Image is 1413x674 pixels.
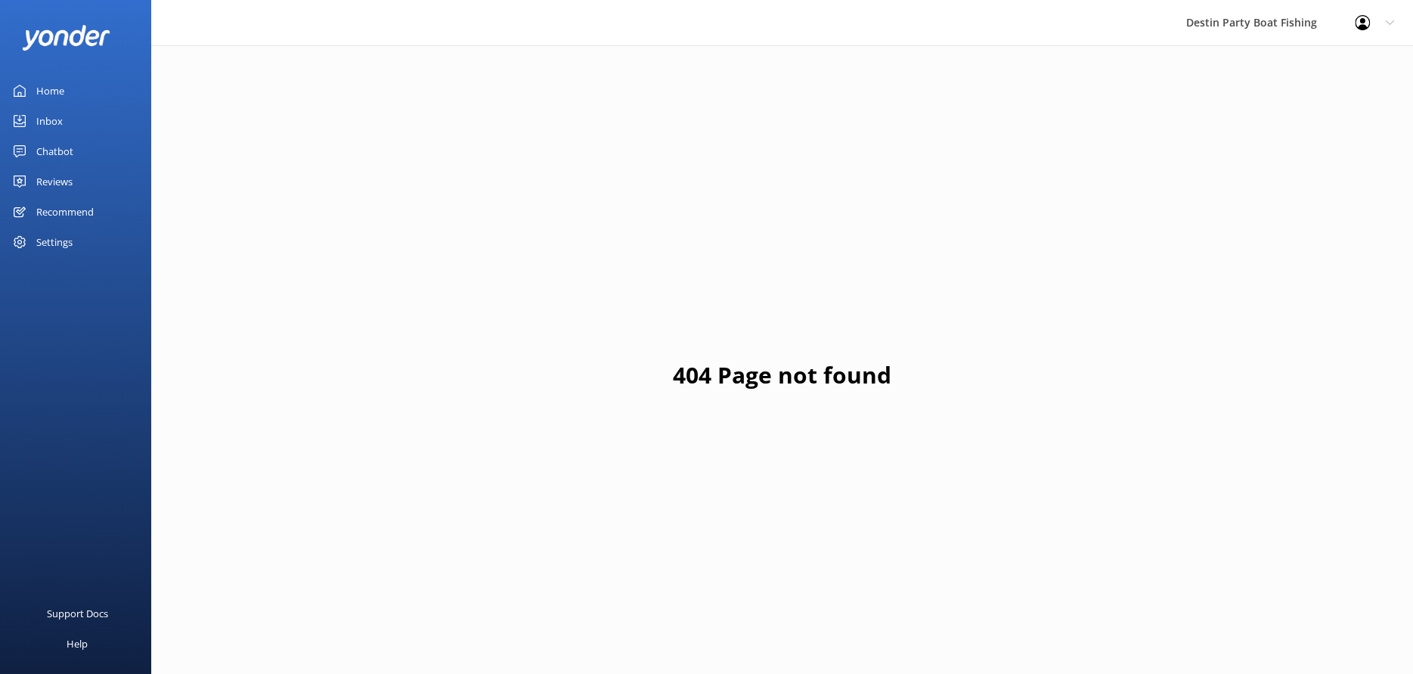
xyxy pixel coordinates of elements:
[36,76,64,106] div: Home
[36,106,63,136] div: Inbox
[36,166,73,197] div: Reviews
[36,197,94,227] div: Recommend
[36,136,73,166] div: Chatbot
[36,227,73,257] div: Settings
[673,357,891,393] h1: 404 Page not found
[23,25,110,50] img: yonder-white-logo.png
[67,629,88,659] div: Help
[47,598,108,629] div: Support Docs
